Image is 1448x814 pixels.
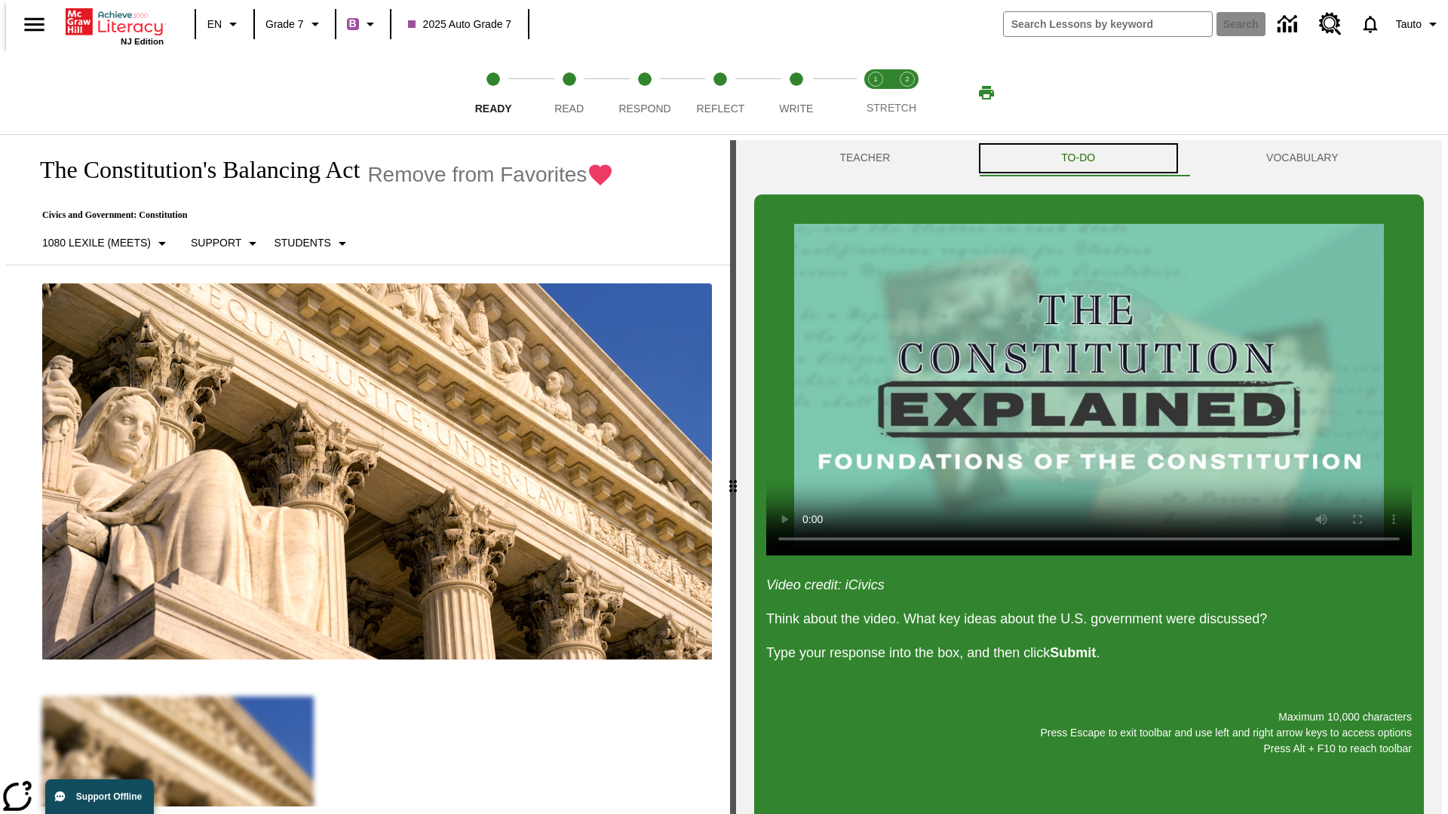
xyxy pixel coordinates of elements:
[475,103,512,115] span: Ready
[766,741,1412,757] p: Press Alt + F10 to reach toolbar
[1004,12,1212,36] input: search field
[766,609,1412,629] p: Think about the video. What key ideas about the U.S. government were discussed?
[42,283,712,660] img: The U.S. Supreme Court Building displays the phrase, "Equal Justice Under Law."
[1396,17,1422,32] span: Tauto
[976,140,1181,176] button: TO-DO
[1050,645,1096,660] strong: Submit
[754,140,1424,176] div: Instructional Panel Tabs
[45,779,154,814] button: Support Offline
[349,14,357,33] span: B
[66,5,164,46] div: Home
[1310,4,1351,44] a: Resource Center, Will open in new tab
[766,577,885,592] em: Video credit: iCivics
[268,230,357,257] button: Select Student
[676,51,764,134] button: Reflect step 4 of 5
[408,17,512,32] span: 2025 Auto Grade 7
[24,156,360,184] h1: The Constitution's Balancing Act
[753,51,840,134] button: Write step 5 of 5
[36,230,177,257] button: Select Lexile, 1080 Lexile (Meets)
[265,17,304,32] span: Grade 7
[554,103,584,115] span: Read
[1269,4,1310,45] a: Data Center
[962,79,1011,106] button: Print
[736,140,1442,814] div: activity
[341,11,385,38] button: Boost Class color is purple. Change class color
[730,140,736,814] div: Press Enter or Spacebar and then press right and left arrow keys to move the slider
[201,11,249,38] button: Language: EN, Select a language
[601,51,689,134] button: Respond step 3 of 5
[1351,5,1390,44] a: Notifications
[854,51,897,134] button: Stretch Read step 1 of 2
[207,17,222,32] span: EN
[191,235,241,251] p: Support
[12,2,57,47] button: Open side menu
[259,11,330,38] button: Grade: Grade 7, Select a grade
[274,235,330,251] p: Students
[24,210,614,221] p: Civics and Government: Constitution
[76,791,142,802] span: Support Offline
[449,51,537,134] button: Ready step 1 of 5
[779,103,813,115] span: Write
[867,102,916,114] span: STRETCH
[6,12,220,26] body: Maximum 10,000 characters Press Escape to exit toolbar and use left and right arrow keys to acces...
[766,643,1412,663] p: Type your response into the box, and then click .
[121,37,164,46] span: NJ Edition
[697,103,745,115] span: Reflect
[1390,11,1448,38] button: Profile/Settings
[367,163,587,187] span: Remove from Favorites
[905,75,909,83] text: 2
[766,709,1412,725] p: Maximum 10,000 characters
[873,75,877,83] text: 1
[885,51,929,134] button: Stretch Respond step 2 of 2
[185,230,268,257] button: Scaffolds, Support
[1181,140,1424,176] button: VOCABULARY
[6,140,730,806] div: reading
[618,103,670,115] span: Respond
[525,51,612,134] button: Read step 2 of 5
[754,140,976,176] button: Teacher
[367,161,614,188] button: Remove from Favorites - The Constitution's Balancing Act
[42,235,151,251] p: 1080 Lexile (Meets)
[766,725,1412,741] p: Press Escape to exit toolbar and use left and right arrow keys to access options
